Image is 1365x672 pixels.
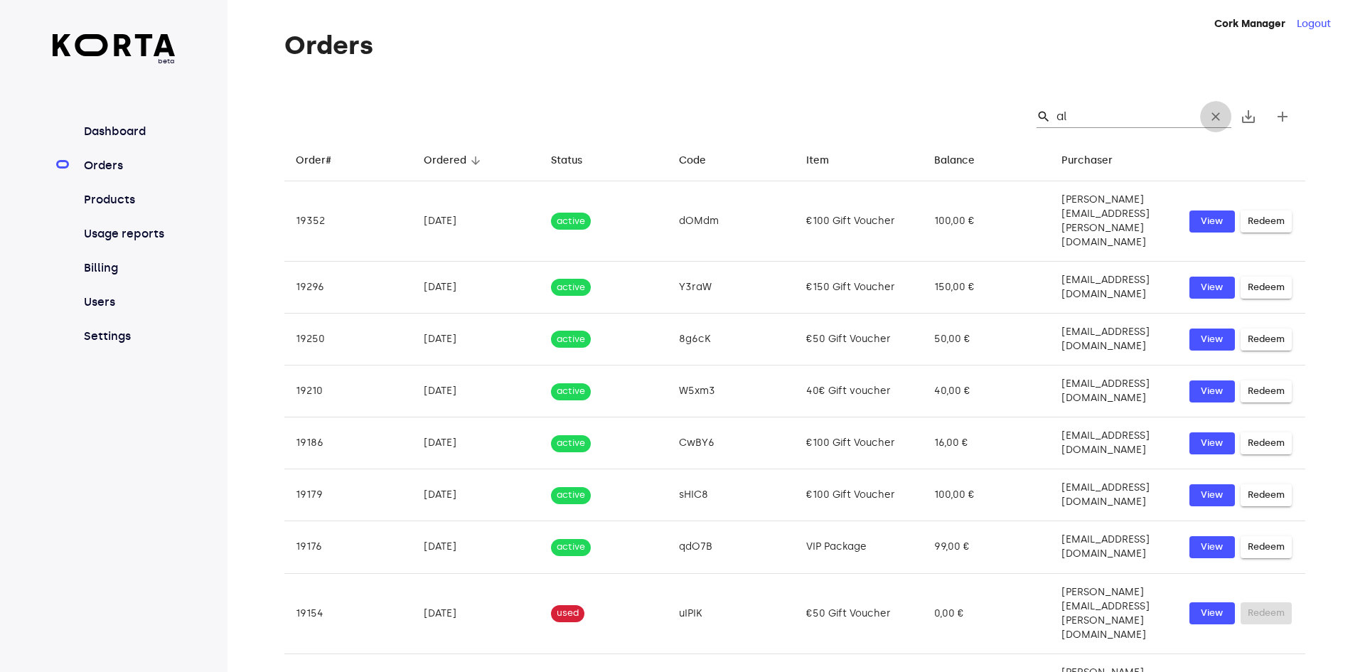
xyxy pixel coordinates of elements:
span: clear [1209,110,1223,124]
td: €150 Gift Voucher [795,262,923,314]
td: [DATE] [412,521,540,573]
span: beta [53,56,176,66]
span: active [551,333,591,346]
td: €50 Gift Voucher [795,314,923,366]
span: View [1197,435,1228,452]
span: View [1197,605,1228,622]
td: [DATE] [412,417,540,469]
td: €100 Gift Voucher [795,469,923,521]
a: Products [81,191,176,208]
td: [EMAIL_ADDRESS][DOMAIN_NAME] [1050,366,1178,417]
td: 19250 [284,314,412,366]
td: 8g6cK [668,314,796,366]
div: Item [806,152,829,169]
div: Purchaser [1061,152,1113,169]
td: [DATE] [412,314,540,366]
td: 19179 [284,469,412,521]
span: Redeem [1248,539,1285,555]
span: View [1197,213,1228,230]
button: View [1189,329,1235,351]
a: Billing [81,260,176,277]
a: Orders [81,157,176,174]
td: [PERSON_NAME][EMAIL_ADDRESS][PERSON_NAME][DOMAIN_NAME] [1050,181,1178,262]
span: Item [806,152,847,169]
button: Redeem [1241,210,1292,233]
td: €100 Gift Voucher [795,417,923,469]
span: Search [1037,110,1051,124]
td: 150,00 € [923,262,1051,314]
span: Code [679,152,724,169]
span: active [551,540,591,554]
td: [EMAIL_ADDRESS][DOMAIN_NAME] [1050,262,1178,314]
td: CwBY6 [668,417,796,469]
button: Redeem [1241,277,1292,299]
td: [DATE] [412,469,540,521]
span: Redeem [1248,213,1285,230]
td: [DATE] [412,366,540,417]
td: 0,00 € [923,573,1051,654]
td: 99,00 € [923,521,1051,573]
td: [EMAIL_ADDRESS][DOMAIN_NAME] [1050,417,1178,469]
div: Ordered [424,152,466,169]
td: dOMdm [668,181,796,262]
div: Code [679,152,706,169]
span: Redeem [1248,383,1285,400]
button: View [1189,602,1235,624]
span: save_alt [1240,108,1257,125]
td: 40€ Gift voucher [795,366,923,417]
td: 100,00 € [923,469,1051,521]
span: Purchaser [1061,152,1131,169]
span: View [1197,539,1228,555]
span: active [551,437,591,450]
button: Redeem [1241,380,1292,402]
button: View [1189,380,1235,402]
span: arrow_downward [469,154,482,167]
button: Export [1231,100,1265,134]
button: View [1189,210,1235,233]
td: 19176 [284,521,412,573]
span: active [551,385,591,398]
a: Dashboard [81,123,176,140]
td: 19210 [284,366,412,417]
span: used [551,607,584,620]
button: Redeem [1241,536,1292,558]
strong: Cork Manager [1214,18,1285,30]
span: Redeem [1248,487,1285,503]
td: [DATE] [412,181,540,262]
a: Usage reports [81,225,176,242]
button: View [1189,484,1235,506]
button: Redeem [1241,432,1292,454]
td: 50,00 € [923,314,1051,366]
span: active [551,281,591,294]
span: active [551,489,591,502]
td: 19352 [284,181,412,262]
button: Clear Search [1200,101,1231,132]
td: 100,00 € [923,181,1051,262]
div: Status [551,152,582,169]
button: Logout [1297,17,1331,31]
button: Redeem [1241,484,1292,506]
td: 40,00 € [923,366,1051,417]
button: View [1189,536,1235,558]
div: Balance [934,152,975,169]
span: View [1197,331,1228,348]
button: Redeem [1241,329,1292,351]
span: add [1274,108,1291,125]
a: Users [81,294,176,311]
span: Redeem [1248,331,1285,348]
td: 16,00 € [923,417,1051,469]
a: beta [53,34,176,66]
span: Ordered [424,152,485,169]
td: uIPIK [668,573,796,654]
span: active [551,215,591,228]
span: View [1197,279,1228,296]
td: qdO7B [668,521,796,573]
span: View [1197,487,1228,503]
h1: Orders [284,31,1305,60]
a: View [1189,432,1235,454]
div: Order# [296,152,331,169]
